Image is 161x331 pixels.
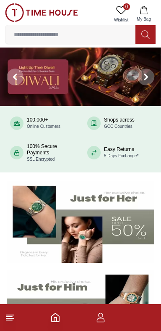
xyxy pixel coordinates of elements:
div: Shops across [104,117,135,130]
span: SSL Encrypted [27,157,55,162]
span: 5 Days Exchange* [104,154,138,158]
button: My Bag [132,3,156,25]
span: GCC Countries [104,124,132,129]
div: Easy Returns [104,146,138,159]
span: Online Customers [27,124,60,129]
span: My Bag [133,16,154,22]
a: 0Wishlist [111,3,132,25]
span: 0 [123,3,130,10]
img: ... [5,3,78,22]
img: Women's Watches Banner [7,181,154,263]
span: Wishlist [111,17,132,23]
div: 100,000+ [27,117,60,130]
a: Home [50,312,60,323]
div: 100% Secure Payments [27,143,74,162]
